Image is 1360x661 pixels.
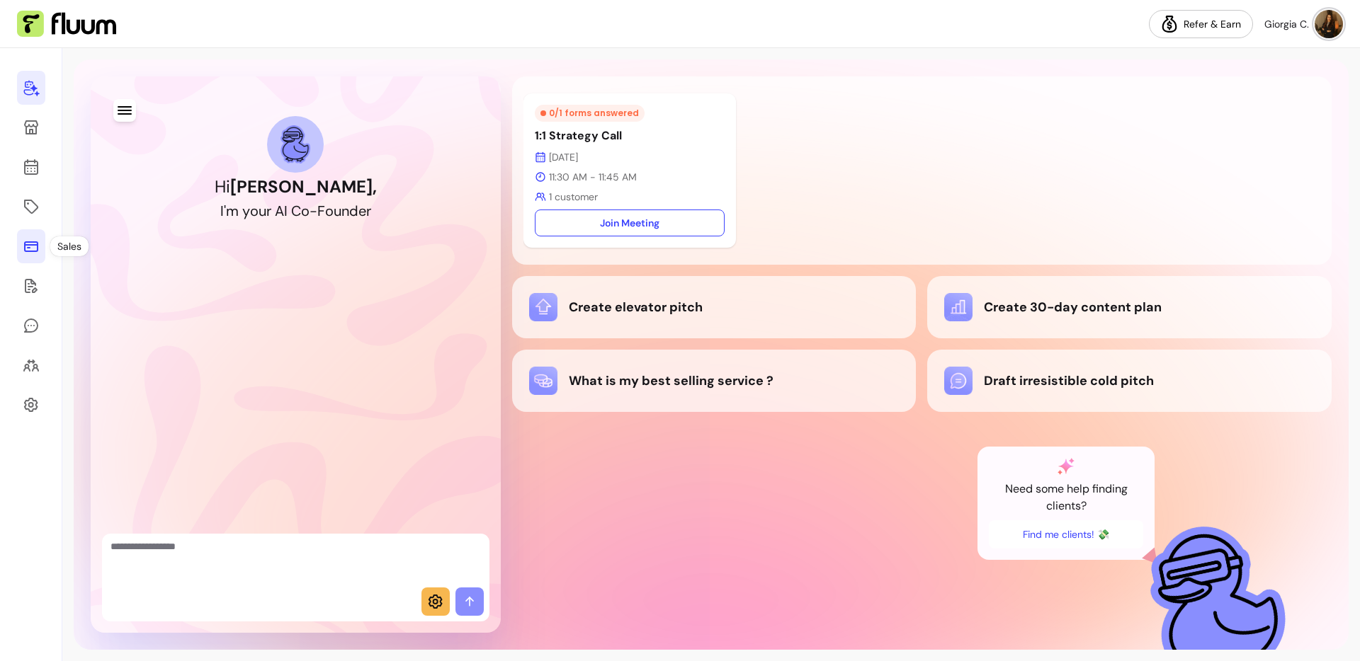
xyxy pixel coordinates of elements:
[17,71,45,105] a: Home
[317,201,325,221] div: F
[341,201,349,221] div: n
[266,201,271,221] div: r
[1264,10,1343,38] button: avatarGiorgia C.
[250,201,259,221] div: o
[17,229,45,263] a: Sales
[535,150,725,164] p: [DATE]
[17,110,45,144] a: Storefront
[215,176,377,198] h1: Hi
[224,201,226,221] div: '
[17,348,45,382] a: Clients
[259,201,266,221] div: u
[529,293,900,321] div: Create elevator pitch
[989,481,1143,515] p: Need some help finding clients?
[334,201,341,221] div: u
[1264,17,1309,31] span: Giorgia C.
[17,11,116,38] img: Fluum Logo
[1149,10,1253,38] a: Refer & Earn
[110,539,481,582] textarea: Ask me anything...
[226,201,239,221] div: m
[242,201,250,221] div: y
[17,269,45,303] a: Forms
[535,170,725,184] p: 11:30 AM - 11:45 AM
[535,190,725,204] p: 1 customer
[275,201,284,221] div: A
[325,201,334,221] div: o
[17,388,45,422] a: Settings
[529,293,557,321] img: Create elevator pitch
[349,201,358,221] div: d
[17,309,45,343] a: My Messages
[280,125,310,163] img: AI Co-Founder avatar
[989,520,1143,548] button: Find me clients! 💸
[529,367,900,395] div: What is my best selling service ?
[230,176,377,197] b: [PERSON_NAME] ,
[17,190,45,224] a: Offerings
[220,201,224,221] div: I
[220,201,371,221] h2: I'm your AI Co-Founder
[944,367,973,395] img: Draft irresistible cold pitch
[944,367,1315,395] div: Draft irresistible cold pitch
[1315,10,1343,38] img: avatar
[535,105,645,122] div: 0 / 1 forms answered
[535,127,725,144] p: 1:1 Strategy Call
[17,150,45,184] a: Calendar
[1058,458,1075,475] img: AI Co-Founder gradient star
[301,201,310,221] div: o
[944,293,973,321] img: Create 30-day content plan
[944,293,1315,321] div: Create 30-day content plan
[291,201,301,221] div: C
[535,209,725,236] a: Join Meeting
[366,201,371,221] div: r
[284,201,288,221] div: I
[50,236,89,256] div: Sales
[358,201,366,221] div: e
[529,367,557,395] img: What is my best selling service ?
[310,201,317,221] div: -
